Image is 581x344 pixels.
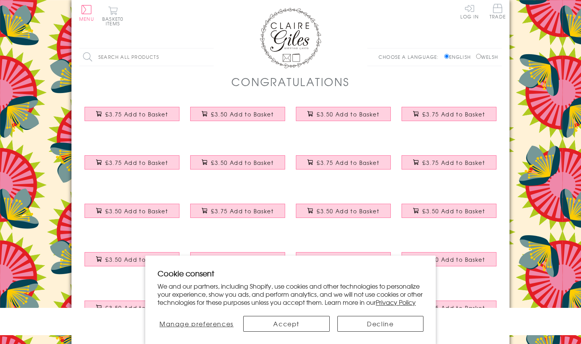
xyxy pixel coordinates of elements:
[396,246,502,279] a: Congratulations on your Graduation Card, Blue Star, padded star embellished £3.50 Add to Basket
[402,155,497,170] button: £3.75 Add to Basket
[106,15,123,27] span: 0 items
[79,101,185,134] a: Congratulations National Exam Results Card, Star, Embellished with pompoms £3.75 Add to Basket
[476,53,498,60] label: Welsh
[444,53,475,60] label: English
[296,204,391,218] button: £3.50 Add to Basket
[376,297,416,307] a: Privacy Policy
[396,198,502,231] a: New Job Card, Blue Stars, Good Luck, padded star embellished £3.50 Add to Basket
[79,150,185,183] a: New Job Congratulations Card, 9-5 Dolly, Embellished with colourful pompoms £3.75 Add to Basket
[290,198,396,231] a: Congratulations and Good Luck Card, Pink Stars, enjoy your Retirement £3.50 Add to Basket
[422,159,485,166] span: £3.75 Add to Basket
[85,204,180,218] button: £3.50 Add to Basket
[79,295,185,328] a: Good Luck Retirement Card, Pink Stars, Embellished with a padded star £3.50 Add to Basket
[159,319,234,328] span: Manage preferences
[296,155,391,170] button: £3.75 Add to Basket
[105,207,168,215] span: £3.50 Add to Basket
[185,150,290,183] a: Congratulations Graduation Card, Embellished with a padded star £3.50 Add to Basket
[79,246,185,279] a: Baby Card, Stars, Congratulations Mummy & Daddy to be, You'll be Brilliant! £3.50 Add to Basket
[290,101,396,134] a: Congratulations Card, Blue Stars, Embellished with a padded star £3.50 Add to Basket
[211,207,274,215] span: £3.75 Add to Basket
[79,198,185,231] a: Congratulations Card, In circles with stars and gold foil £3.50 Add to Basket
[105,304,168,312] span: £3.50 Add to Basket
[378,53,443,60] p: Choose a language:
[490,4,506,20] a: Trade
[158,316,236,332] button: Manage preferences
[85,155,180,170] button: £3.75 Add to Basket
[402,204,497,218] button: £3.50 Add to Basket
[190,252,286,266] button: £3.75 Add to Basket
[190,204,286,218] button: £3.75 Add to Basket
[185,101,290,134] a: Congratulations Card, Pink Stars, Embellished with a padded star £3.50 Add to Basket
[444,54,449,59] input: English
[317,207,379,215] span: £3.50 Add to Basket
[206,48,214,66] input: Search
[460,4,479,19] a: Log In
[231,74,349,90] h1: Congratulations
[158,268,423,279] h2: Cookie consent
[190,107,286,121] button: £3.50 Add to Basket
[158,282,423,306] p: We and our partners, including Shopify, use cookies and other technologies to personalize your ex...
[105,110,168,118] span: £3.75 Add to Basket
[79,48,214,66] input: Search all products
[79,5,94,21] button: Menu
[190,155,286,170] button: £3.50 Add to Basket
[402,252,497,266] button: £3.50 Add to Basket
[185,246,290,279] a: Congratulations Card, #Winner, Embellished with a colourful tassel £3.75 Add to Basket
[337,316,424,332] button: Decline
[317,110,379,118] span: £3.50 Add to Basket
[422,256,485,263] span: £3.50 Add to Basket
[396,295,502,328] a: Congratulations Card, Pop, Fizz, Embellished with pompoms £3.75 Add to Basket
[243,316,330,332] button: Accept
[476,54,481,59] input: Welsh
[211,159,274,166] span: £3.50 Add to Basket
[396,101,502,134] a: Congratulations and Good Luck Card, Off to Uni, Embellished with pompoms £3.75 Add to Basket
[85,252,180,266] button: £3.50 Add to Basket
[290,246,396,279] a: Congratulations Card, Gold Stars £3.50 Add to Basket
[260,8,321,68] img: Claire Giles Greetings Cards
[396,150,502,183] a: Exam Congratulations Card, Top Banana, Embellished with a colourful tassel £3.75 Add to Basket
[211,110,274,118] span: £3.50 Add to Basket
[102,6,123,26] button: Basket0 items
[422,207,485,215] span: £3.50 Add to Basket
[85,301,180,315] button: £3.50 Add to Basket
[296,107,391,121] button: £3.50 Add to Basket
[490,4,506,19] span: Trade
[79,15,94,22] span: Menu
[105,159,168,166] span: £3.75 Add to Basket
[422,110,485,118] span: £3.75 Add to Basket
[296,252,391,266] button: £3.50 Add to Basket
[402,107,497,121] button: £3.75 Add to Basket
[185,198,290,231] a: Congratulations Card, Star, GCS(yip)E(eeee) results, Embellished with pompoms £3.75 Add to Basket
[422,304,485,312] span: £3.75 Add to Basket
[290,150,396,183] a: Exam Congratulations Card, Star, fantastic results, Embellished with pompoms £3.75 Add to Basket
[85,107,180,121] button: £3.75 Add to Basket
[317,159,379,166] span: £3.75 Add to Basket
[402,301,497,315] button: £3.75 Add to Basket
[105,256,168,263] span: £3.50 Add to Basket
